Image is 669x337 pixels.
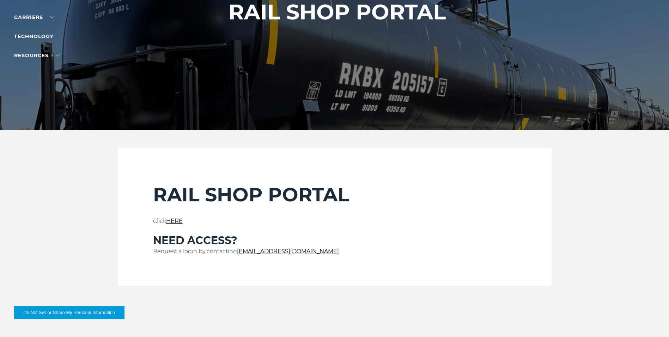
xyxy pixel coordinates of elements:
a: RESOURCES [14,52,60,59]
p: Request a login by contacting [153,247,516,256]
h3: NEED ACCESS? [153,234,516,247]
p: Click [153,217,516,225]
a: Carriers [14,14,54,20]
a: [EMAIL_ADDRESS][DOMAIN_NAME] [237,248,339,255]
a: Technology [14,33,54,40]
button: Do Not Sell or Share My Personal Information [14,306,124,319]
a: HERE [166,218,183,224]
h2: RAIL SHOP PORTAL [153,183,516,206]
